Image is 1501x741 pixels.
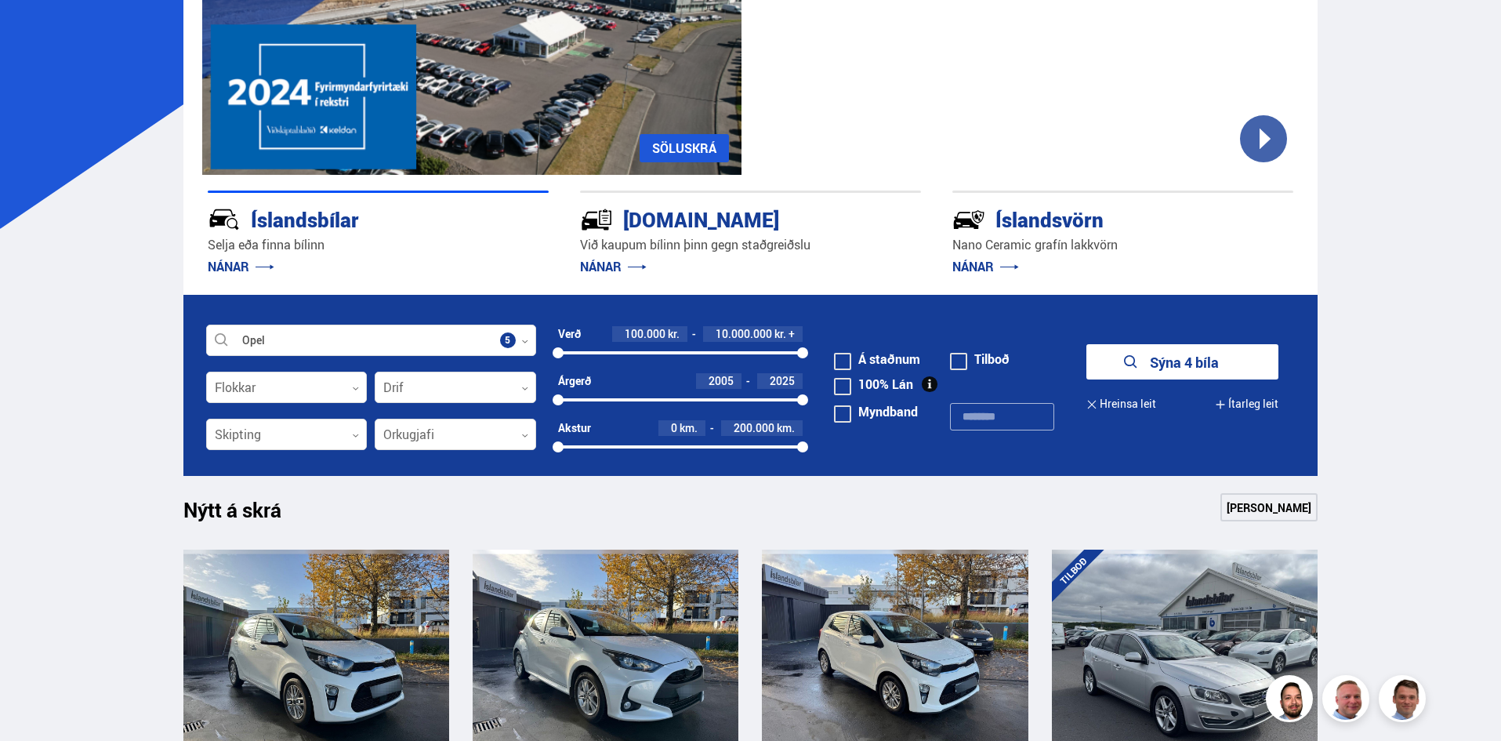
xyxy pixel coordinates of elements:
button: Opna LiveChat spjallviðmót [13,6,60,53]
div: [DOMAIN_NAME] [580,205,865,232]
span: 200.000 [734,420,774,435]
a: NÁNAR [208,258,274,275]
a: SÖLUSKRÁ [640,134,729,162]
p: Nano Ceramic grafín lakkvörn [952,236,1293,254]
span: 2005 [709,373,734,388]
a: NÁNAR [580,258,647,275]
div: Íslandsbílar [208,205,493,232]
span: kr. [774,328,786,340]
label: 100% Lán [834,378,913,390]
label: Á staðnum [834,353,920,365]
h1: Nýtt á skrá [183,498,309,531]
button: Ítarleg leit [1215,387,1278,422]
span: 100.000 [625,326,665,341]
span: kr. [668,328,680,340]
span: + [789,328,795,340]
p: Við kaupum bílinn þinn gegn staðgreiðslu [580,236,921,254]
img: FbJEzSuNWCJXmdc-.webp [1381,677,1428,725]
div: Verð [558,328,581,340]
div: Árgerð [558,375,591,387]
button: Hreinsa leit [1086,387,1156,422]
div: Íslandsvörn [952,205,1238,232]
a: NÁNAR [952,258,1019,275]
img: tr5P-W3DuiFaO7aO.svg [580,203,613,236]
span: 2025 [770,373,795,388]
p: Selja eða finna bílinn [208,236,549,254]
label: Tilboð [950,353,1010,365]
a: [PERSON_NAME] [1220,493,1318,521]
div: Akstur [558,422,591,434]
button: Sýna 4 bíla [1086,344,1278,380]
img: JRvxyua_JYH6wB4c.svg [208,203,241,236]
img: siFngHWaQ9KaOqBr.png [1325,677,1372,725]
img: nhp88E3Fdnt1Opn2.png [1268,677,1315,725]
img: -Svtn6bYgwAsiwNX.svg [952,203,985,236]
span: 0 [671,420,677,435]
span: 10.000.000 [716,326,772,341]
label: Myndband [834,405,918,418]
span: km. [777,422,795,434]
span: km. [680,422,698,434]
